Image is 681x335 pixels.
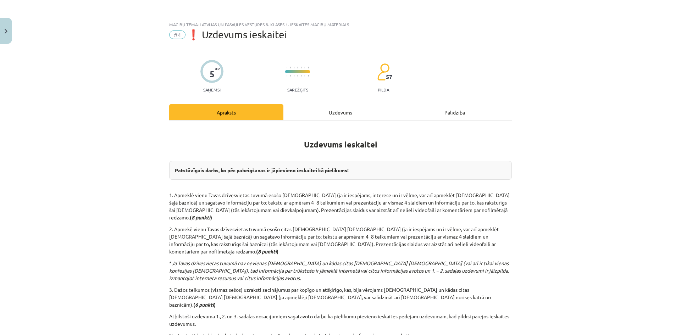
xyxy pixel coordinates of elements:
strong: Uzdevums ieskaitei [304,139,377,150]
p: 1. Apmeklē vienu Tavas dzīvesvietas tuvumā esošo [DEMOGRAPHIC_DATA] (ja ir iespējams, interese un... [169,191,512,221]
img: icon-close-lesson-0947bae3869378f0d4975bcd49f059093ad1ed9edebbc8119c70593378902aed.svg [5,29,7,34]
img: icon-short-line-57e1e144782c952c97e751825c79c345078a6d821885a25fce030b3d8c18986b.svg [290,67,291,68]
img: icon-short-line-57e1e144782c952c97e751825c79c345078a6d821885a25fce030b3d8c18986b.svg [290,75,291,77]
img: icon-short-line-57e1e144782c952c97e751825c79c345078a6d821885a25fce030b3d8c18986b.svg [308,75,309,77]
div: Apraksts [169,104,283,120]
div: Palīdzība [398,104,512,120]
img: icon-short-line-57e1e144782c952c97e751825c79c345078a6d821885a25fce030b3d8c18986b.svg [308,67,309,68]
p: Atbilstoši uzdevuma 1., 2. un 3. sadaļas nosacījumiem sagatavoto darbu kā pielikumu pievieno iesk... [169,313,512,328]
span: 57 [386,74,392,80]
p: Saņemsi [200,87,223,92]
strong: Patstāvīgais darbs, ko pēc pabeigšanas ir jāpievieno ieskaitei kā pielikums! [175,167,349,173]
img: students-c634bb4e5e11cddfef0936a35e636f08e4e9abd3cc4e673bd6f9a4125e45ecb1.svg [377,63,389,81]
img: icon-short-line-57e1e144782c952c97e751825c79c345078a6d821885a25fce030b3d8c18986b.svg [297,67,298,68]
span: #4 [169,30,186,39]
i: Ja Tavas dzīvesvietas tuvumā nav nevienas [DEMOGRAPHIC_DATA] un kādas citas [DEMOGRAPHIC_DATA] [D... [169,260,509,281]
strong: ( ) [256,248,278,255]
strong: ( ) [193,301,216,308]
strong: ( ) [190,214,212,220]
p: 3. Dažos teikumos (vismaz sešos) uzraksti secinājumus par kopīgo un atšķirīgo, kas, bija vērojams... [169,286,512,308]
span: ❗ Uzdevums ieskaitei [187,29,287,40]
p: pilda [378,87,389,92]
img: icon-short-line-57e1e144782c952c97e751825c79c345078a6d821885a25fce030b3d8c18986b.svg [301,67,301,68]
span: XP [215,67,220,71]
div: Mācību tēma: Latvijas un pasaules vēstures 8. klases 1. ieskaites mācību materiāls [169,22,512,27]
img: icon-short-line-57e1e144782c952c97e751825c79c345078a6d821885a25fce030b3d8c18986b.svg [301,75,301,77]
i: 8 punkti [258,248,277,255]
p: Sarežģīts [287,87,308,92]
div: Uzdevums [283,104,398,120]
div: 5 [210,69,215,79]
img: icon-short-line-57e1e144782c952c97e751825c79c345078a6d821885a25fce030b3d8c18986b.svg [294,75,294,77]
img: icon-short-line-57e1e144782c952c97e751825c79c345078a6d821885a25fce030b3d8c18986b.svg [294,67,294,68]
p: 2. Apmekē vienu Tavas dzīvesvietas tuvumā esošo citas [DEMOGRAPHIC_DATA] [DEMOGRAPHIC_DATA] (ja i... [169,225,512,255]
i: 8 punkti [192,214,210,220]
i: 6 punkti [195,301,214,308]
img: icon-short-line-57e1e144782c952c97e751825c79c345078a6d821885a25fce030b3d8c18986b.svg [297,75,298,77]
